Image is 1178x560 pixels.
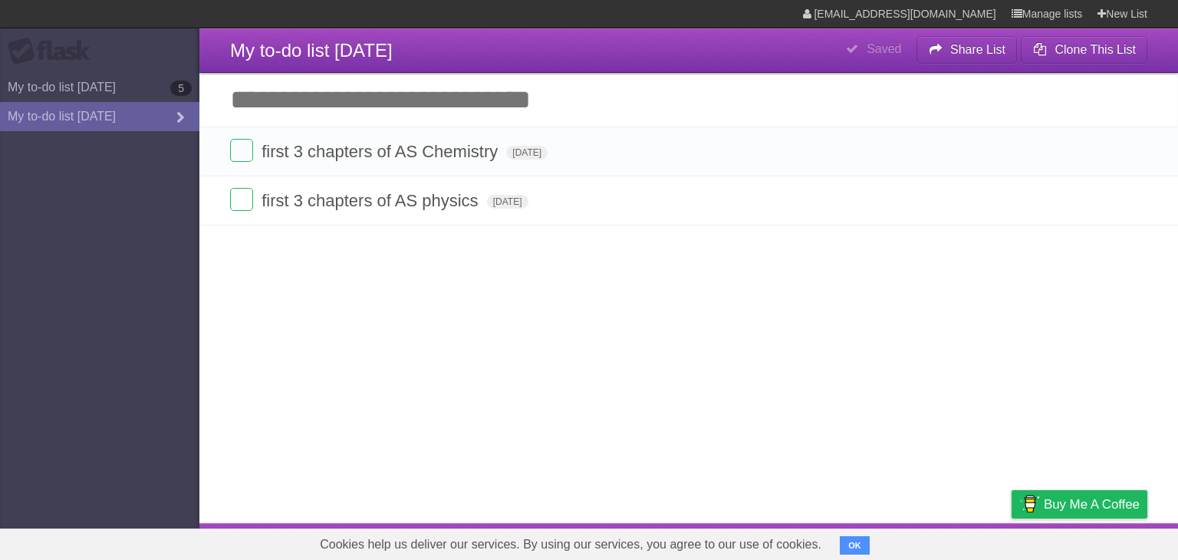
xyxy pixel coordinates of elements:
[867,42,901,55] b: Saved
[1019,491,1040,517] img: Buy me a coffee
[1055,43,1136,56] b: Clone This List
[916,36,1018,64] button: Share List
[840,536,870,555] button: OK
[230,40,393,61] span: My to-do list [DATE]
[1044,491,1140,518] span: Buy me a coffee
[487,195,528,209] span: [DATE]
[950,43,1005,56] b: Share List
[808,527,840,556] a: About
[230,139,253,162] label: Done
[262,191,482,210] span: first 3 chapters of AS physics
[170,81,192,96] b: 5
[8,38,100,65] div: Flask
[230,188,253,211] label: Done
[304,529,837,560] span: Cookies help us deliver our services. By using our services, you agree to our use of cookies.
[939,527,973,556] a: Terms
[992,527,1032,556] a: Privacy
[1051,527,1147,556] a: Suggest a feature
[506,146,548,160] span: [DATE]
[262,142,502,161] span: first 3 chapters of AS Chemistry
[858,527,920,556] a: Developers
[1021,36,1147,64] button: Clone This List
[1012,490,1147,519] a: Buy me a coffee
